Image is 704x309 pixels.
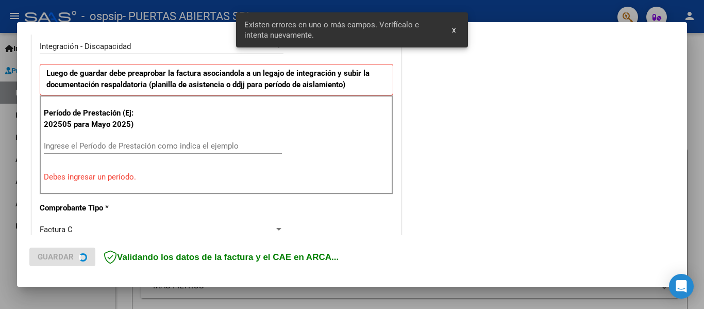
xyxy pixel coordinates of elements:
span: Guardar [38,252,74,262]
span: Validando los datos de la factura y el CAE en ARCA... [104,252,339,262]
p: Período de Prestación (Ej: 202505 para Mayo 2025) [44,107,147,131]
button: Guardar [29,248,95,266]
span: Integración - Discapacidad [40,42,131,51]
span: Factura C [40,225,73,234]
strong: Luego de guardar debe preaprobar la factura asociandola a un legajo de integración y subir la doc... [46,69,370,90]
p: Comprobante Tipo * [40,202,146,214]
span: Existen errores en uno o más campos. Verifícalo e intenta nuevamente. [244,20,440,40]
p: Debes ingresar un período. [44,171,389,183]
span: x [452,25,456,35]
button: x [444,21,464,39]
div: Open Intercom Messenger [669,274,694,299]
